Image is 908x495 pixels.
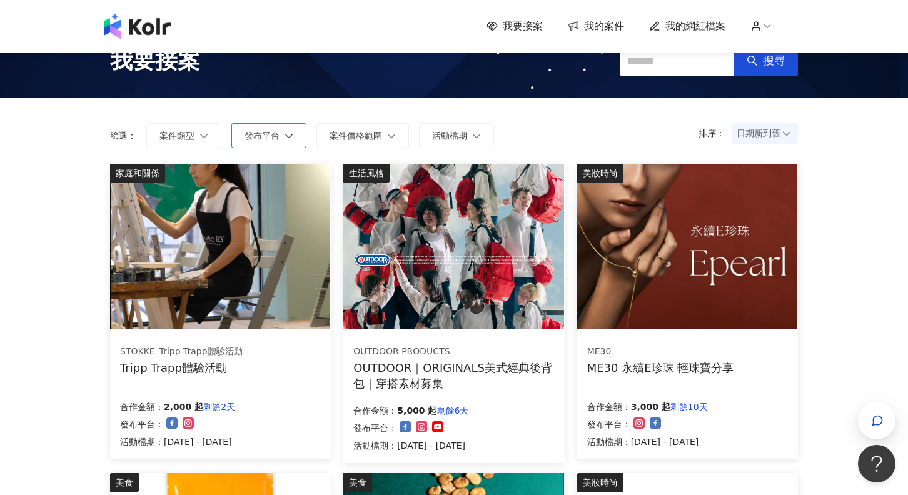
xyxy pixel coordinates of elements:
[353,346,553,358] div: OUTDOOR PRODUCTS
[587,346,734,358] div: ME30
[503,19,543,33] span: 我要接案
[397,403,436,418] p: 5,000 起
[665,19,725,33] span: 我的網紅檔案
[487,19,543,33] a: 我要接案
[110,473,139,492] div: 美食
[343,164,563,329] img: 【OUTDOOR】ORIGINALS美式經典後背包M
[120,346,243,358] div: STOKKE_Tripp Trapp體驗活動
[316,123,409,148] button: 案件價格範圍
[432,131,467,141] span: 活動檔期
[587,399,631,414] p: 合作金額：
[120,399,164,414] p: 合作金額：
[577,164,797,329] img: ME30 永續E珍珠 系列輕珠寶
[587,434,708,449] p: 活動檔期：[DATE] - [DATE]
[245,131,280,141] span: 發布平台
[737,124,794,142] span: 日期新到舊
[587,360,734,376] div: ME30 永續E珍珠 輕珠寶分享
[437,403,469,418] p: 剩餘6天
[203,399,235,414] p: 剩餘2天
[104,14,171,39] img: logo
[649,19,725,33] a: 我的網紅檔案
[699,128,732,138] p: 排序：
[159,131,194,141] span: 案件類型
[734,45,798,76] button: 搜尋
[343,473,372,492] div: 美食
[577,164,623,182] div: 美妝時尚
[330,131,382,141] span: 案件價格範圍
[353,438,468,453] p: 活動檔期：[DATE] - [DATE]
[353,421,397,436] p: 發布平台：
[577,473,623,492] div: 美妝時尚
[419,123,494,148] button: 活動檔期
[164,399,203,414] p: 2,000 起
[747,55,758,66] span: search
[120,360,243,376] div: Tripp Trapp體驗活動
[146,123,221,148] button: 案件類型
[120,417,164,432] p: 發布平台：
[343,164,390,182] div: 生活風格
[231,123,306,148] button: 發布平台
[110,45,200,76] span: 我要接案
[763,54,785,67] span: 搜尋
[120,434,235,449] p: 活動檔期：[DATE] - [DATE]
[584,19,624,33] span: 我的案件
[110,164,165,182] div: 家庭和關係
[353,403,397,418] p: 合作金額：
[110,131,136,141] p: 篩選：
[858,445,895,482] iframe: Help Scout Beacon - Open
[110,164,330,329] img: 坐上tripp trapp、體驗專注繪畫創作
[587,417,631,432] p: 發布平台：
[568,19,624,33] a: 我的案件
[631,399,670,414] p: 3,000 起
[670,399,708,414] p: 剩餘10天
[353,360,554,391] div: OUTDOOR｜ORIGINALS美式經典後背包｜穿搭素材募集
